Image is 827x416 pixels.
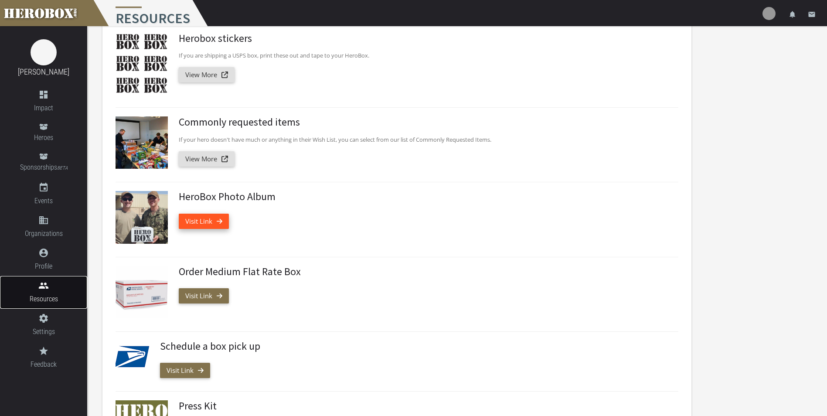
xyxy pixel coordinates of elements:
[179,191,672,202] h3: HeroBox Photo Album
[179,135,672,145] p: If your hero doesn't have much or anything in their Wish List, you can select from our list of Co...
[116,191,168,243] img: HeroBox Photo Album | Herobox
[179,116,672,128] h3: Commonly requested items
[179,151,235,167] a: View More
[179,51,672,61] p: If you are shipping a USPS box, print these out and tape to your HeroBox.
[38,280,49,291] i: people
[179,400,672,412] h3: Press Kit
[116,266,168,318] img: Order Medium Flat Rate Box | Herobox
[179,266,672,277] h3: Order Medium Flat Rate Box
[179,214,229,229] a: Visit Link
[179,288,229,303] a: Visit Link
[762,7,776,20] img: user-image
[808,10,816,18] i: email
[179,33,672,44] h3: Herobox stickers
[57,165,68,171] small: BETA
[18,67,69,76] a: [PERSON_NAME]
[116,341,149,374] img: Schedule a box pick up | Herobox
[116,116,168,169] img: Commonly requested items | Herobox
[31,39,57,65] img: image
[179,67,235,82] a: View More
[116,33,168,94] img: Herobox stickers | Herobox
[160,363,210,378] a: Visit Link
[789,10,796,18] i: notifications
[160,341,672,352] h3: Schedule a box pick up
